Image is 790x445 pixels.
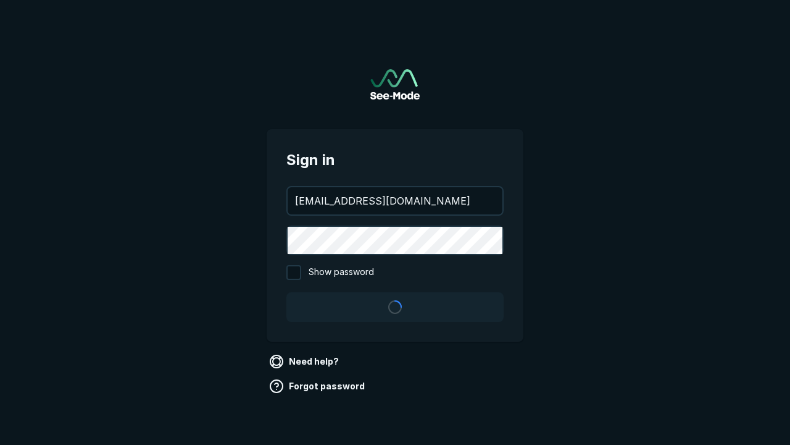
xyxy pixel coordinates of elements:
span: Sign in [286,149,504,171]
a: Need help? [267,352,344,371]
input: your@email.com [288,187,502,214]
img: See-Mode Logo [370,69,420,100]
span: Show password [309,265,374,280]
a: Go to sign in [370,69,420,100]
a: Forgot password [267,376,370,396]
